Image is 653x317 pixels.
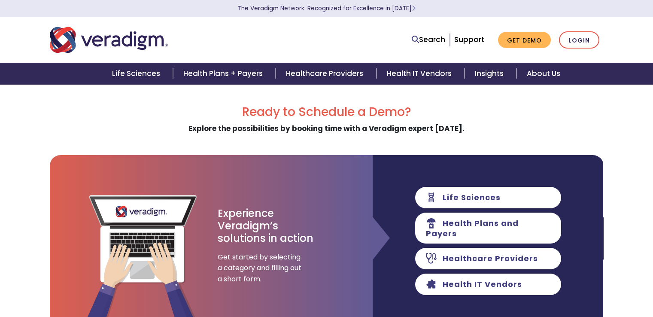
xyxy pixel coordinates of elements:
img: Veradigm logo [50,26,168,54]
a: Insights [465,63,516,85]
a: Life Sciences [102,63,173,85]
span: Learn More [412,4,416,12]
a: Get Demo [498,32,551,49]
a: Health Plans + Payers [173,63,276,85]
a: The Veradigm Network: Recognized for Excellence in [DATE]Learn More [238,4,416,12]
strong: Explore the possibilities by booking time with a Veradigm expert [DATE]. [188,123,465,134]
h3: Experience Veradigm’s solutions in action [218,207,314,244]
a: Health IT Vendors [377,63,465,85]
a: Healthcare Providers [276,63,376,85]
h2: Ready to Schedule a Demo? [50,105,604,119]
a: Search [412,34,445,46]
a: Login [559,31,599,49]
span: Get started by selecting a category and filling out a short form. [218,252,304,285]
a: Support [454,34,484,45]
a: About Us [516,63,571,85]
